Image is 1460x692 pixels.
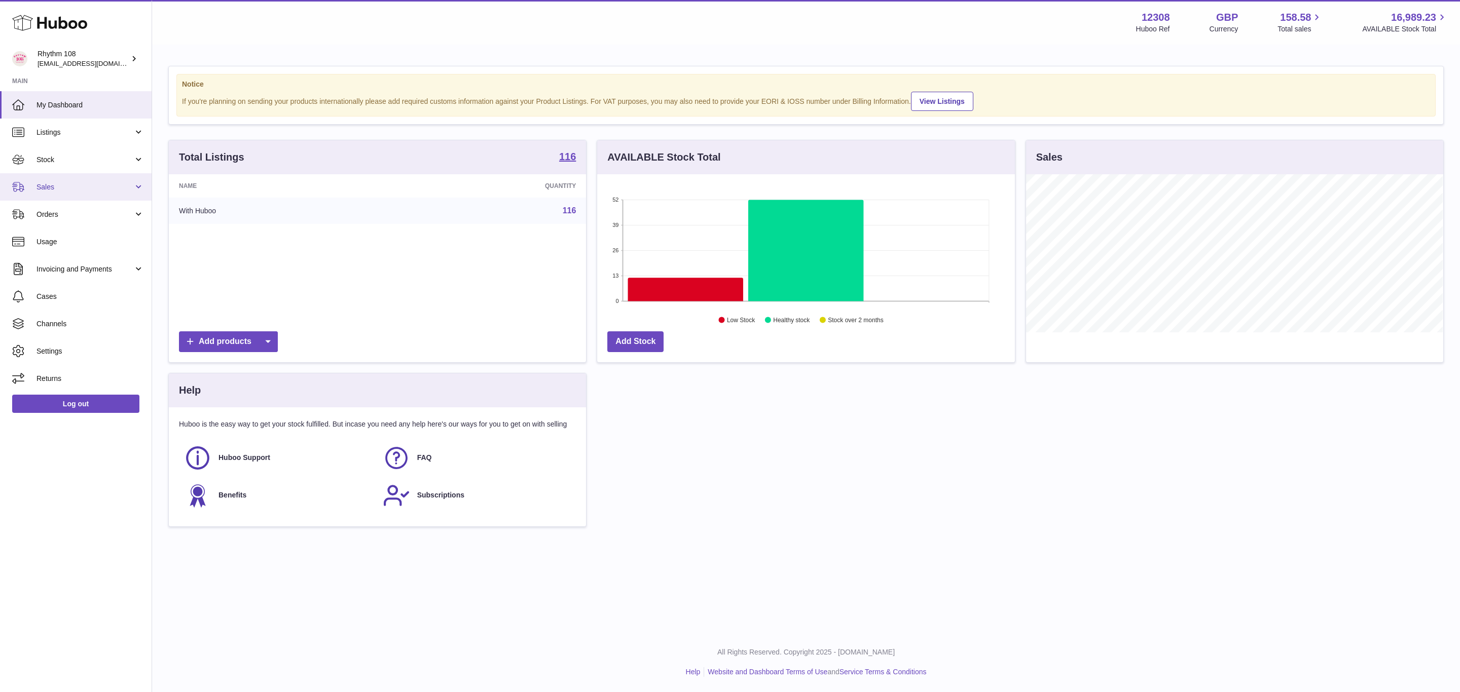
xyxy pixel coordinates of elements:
[36,210,133,219] span: Orders
[563,206,576,215] a: 116
[613,222,619,228] text: 39
[1362,24,1448,34] span: AVAILABLE Stock Total
[38,59,149,67] span: [EMAIL_ADDRESS][DOMAIN_NAME]
[1142,11,1170,24] strong: 12308
[38,49,129,68] div: Rhythm 108
[417,490,464,500] span: Subscriptions
[1277,24,1323,34] span: Total sales
[383,444,571,472] a: FAQ
[686,668,701,676] a: Help
[12,51,27,66] img: orders@rhythm108.com
[182,90,1430,111] div: If you're planning on sending your products internationally please add required customs informati...
[184,444,373,472] a: Huboo Support
[911,92,973,111] a: View Listings
[607,331,664,352] a: Add Stock
[1216,11,1238,24] strong: GBP
[36,292,144,301] span: Cases
[12,395,139,413] a: Log out
[182,80,1430,89] strong: Notice
[36,182,133,192] span: Sales
[559,151,576,162] strong: 116
[36,100,144,110] span: My Dashboard
[218,453,270,463] span: Huboo Support
[839,668,927,676] a: Service Terms & Conditions
[36,319,144,329] span: Channels
[1277,11,1323,34] a: 158.58 Total sales
[169,174,389,198] th: Name
[218,490,246,500] span: Benefits
[389,174,586,198] th: Quantity
[179,331,278,352] a: Add products
[383,482,571,509] a: Subscriptions
[727,317,755,324] text: Low Stock
[179,383,201,397] h3: Help
[184,482,373,509] a: Benefits
[1136,24,1170,34] div: Huboo Ref
[1036,150,1063,164] h3: Sales
[36,155,133,165] span: Stock
[704,667,926,677] li: and
[828,317,884,324] text: Stock over 2 months
[169,198,389,224] td: With Huboo
[36,128,133,137] span: Listings
[1391,11,1436,24] span: 16,989.23
[36,374,144,383] span: Returns
[774,317,811,324] text: Healthy stock
[179,150,244,164] h3: Total Listings
[607,150,720,164] h3: AVAILABLE Stock Total
[179,419,576,429] p: Huboo is the easy way to get your stock fulfilled. But incase you need any help here's our ways f...
[36,237,144,247] span: Usage
[613,197,619,203] text: 52
[417,453,432,463] span: FAQ
[160,647,1452,657] p: All Rights Reserved. Copyright 2025 - [DOMAIN_NAME]
[1210,24,1238,34] div: Currency
[708,668,827,676] a: Website and Dashboard Terms of Use
[559,151,576,164] a: 116
[613,273,619,279] text: 13
[616,298,619,304] text: 0
[1280,11,1311,24] span: 158.58
[613,247,619,253] text: 26
[36,264,133,274] span: Invoicing and Payments
[36,347,144,356] span: Settings
[1362,11,1448,34] a: 16,989.23 AVAILABLE Stock Total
